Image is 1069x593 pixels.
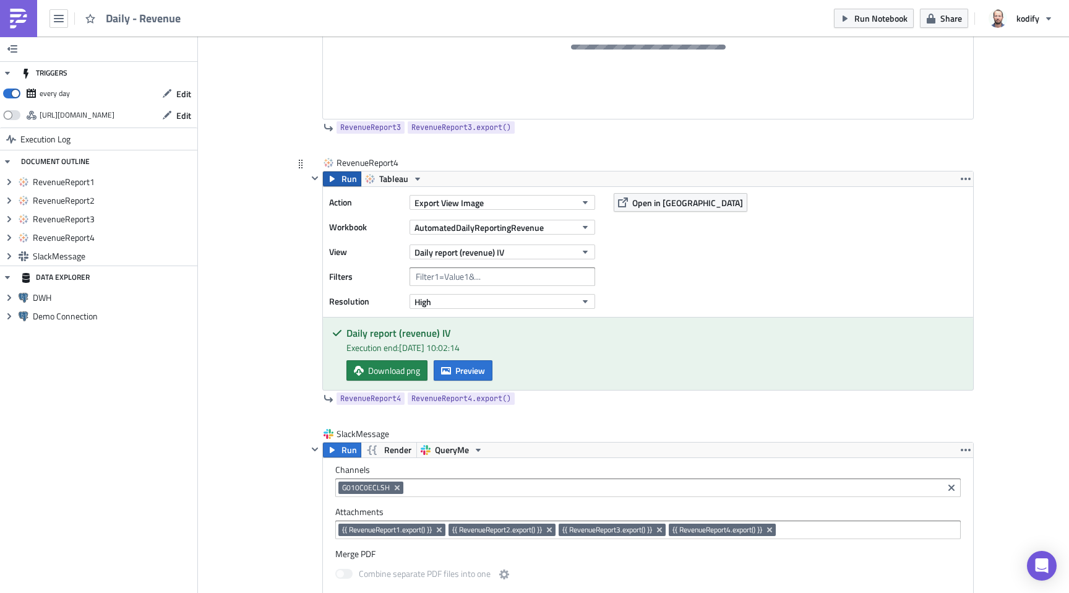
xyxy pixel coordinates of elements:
div: DATA EXPLORER [21,266,90,288]
label: Filters [329,267,403,286]
a: Download png [346,360,427,381]
button: Remove Tag [544,524,556,536]
span: RevenueReport4 [337,157,400,169]
img: PushMetrics [9,9,28,28]
button: Tableau [361,171,427,186]
p: Daily Revenue Report. [5,5,619,15]
h5: Daily report (revenue) IV [346,328,964,338]
img: Avatar [987,8,1008,29]
label: Combine separate PDF files into one [335,567,512,582]
span: Edit [176,87,191,100]
label: View [329,243,403,261]
span: Preview [455,364,485,377]
button: Daily report (revenue) IV [410,245,595,259]
button: Combine separate PDF files into one [497,567,512,582]
span: AutomatedDailyReportingRevenue [414,221,544,234]
span: Share [940,12,962,25]
span: Export View Image [414,196,484,209]
span: {{ RevenueReport4.export() }} [672,525,762,535]
label: Channels [335,464,961,475]
button: Edit [156,106,197,125]
span: RevenueReport2 [33,195,194,206]
div: Open Intercom Messenger [1027,551,1057,581]
span: {{ RevenueReport2.export() }} [452,525,542,535]
span: RevenueReport3 [33,214,194,225]
span: DWH [33,292,194,303]
span: Daily report (revenue) IV [414,246,504,259]
a: RevenueReport3.export() [408,121,515,134]
span: RevenueReport3 [340,121,401,134]
button: Remove Tag [655,524,666,536]
span: High [414,295,431,308]
span: Execution Log [20,128,71,150]
span: Edit [176,109,191,122]
button: Hide content [307,171,322,186]
span: RevenueReport1 [33,176,194,188]
span: RevenueReport3.export() [411,121,511,134]
button: Share [920,9,968,28]
button: Run Notebook [834,9,914,28]
span: RevenueReport4 [340,392,401,405]
body: Rich Text Area. Press ALT-0 for help. [5,5,619,15]
button: kodify [981,5,1060,32]
div: DOCUMENT OUTLINE [21,150,90,173]
span: Download png [368,364,420,377]
button: AutomatedDailyReportingRevenue [410,220,595,235]
button: Hide content [307,442,322,457]
p: Revenue daily report [5,5,645,15]
span: {{ RevenueReport3.export() }} [562,525,652,535]
span: RevenueReport4.export() [411,392,511,405]
a: RevenueReport4.export() [408,392,515,405]
button: High [410,294,595,309]
button: Run [323,171,361,186]
label: Workbook [329,218,403,236]
button: Remove Tag [765,524,776,536]
span: Demo Connection [33,311,194,322]
button: Preview [434,360,492,381]
label: Action [329,193,403,212]
span: Tableau [379,171,408,186]
span: RevenueReport4 [33,232,194,243]
span: SlackMessage [33,251,194,262]
span: G010C0ECLSH [342,483,390,493]
div: TRIGGERS [21,62,67,84]
button: Open in [GEOGRAPHIC_DATA] [614,193,747,212]
button: Clear selected items [944,480,959,495]
button: Render [361,443,417,457]
button: QueryMe [416,443,487,457]
button: Edit [156,84,197,103]
button: Export View Image [410,195,595,210]
span: {{ RevenueReport1.export() }} [342,525,432,535]
span: Render [384,443,411,457]
span: Open in [GEOGRAPHIC_DATA] [632,196,743,209]
button: Run [323,443,361,457]
span: SlackMessage [337,428,390,440]
label: Attachments [335,506,961,517]
span: QueryMe [435,443,469,457]
a: RevenueReport4 [337,392,405,405]
body: Rich Text Area. Press ALT-0 for help. [5,5,645,15]
span: Run [341,171,357,186]
span: Run [341,443,357,457]
label: Merge PDF [335,548,961,560]
span: Daily - Revenue [106,11,182,25]
label: Resolution [329,292,403,311]
div: Execution end: [DATE] 10:02:14 [346,341,964,354]
span: kodify [1016,12,1039,25]
a: RevenueReport3 [337,121,405,134]
div: https://pushmetrics.io/api/v1/report/akLK7VOL8B/webhook?token=2c89cd8b996f41dd9e3ed865bf74c885 [40,106,114,124]
input: Filter1=Value1&... [410,267,595,286]
button: Remove Tag [434,524,445,536]
span: Run Notebook [854,12,908,25]
button: Remove Tag [392,482,403,494]
div: every day [40,84,70,103]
